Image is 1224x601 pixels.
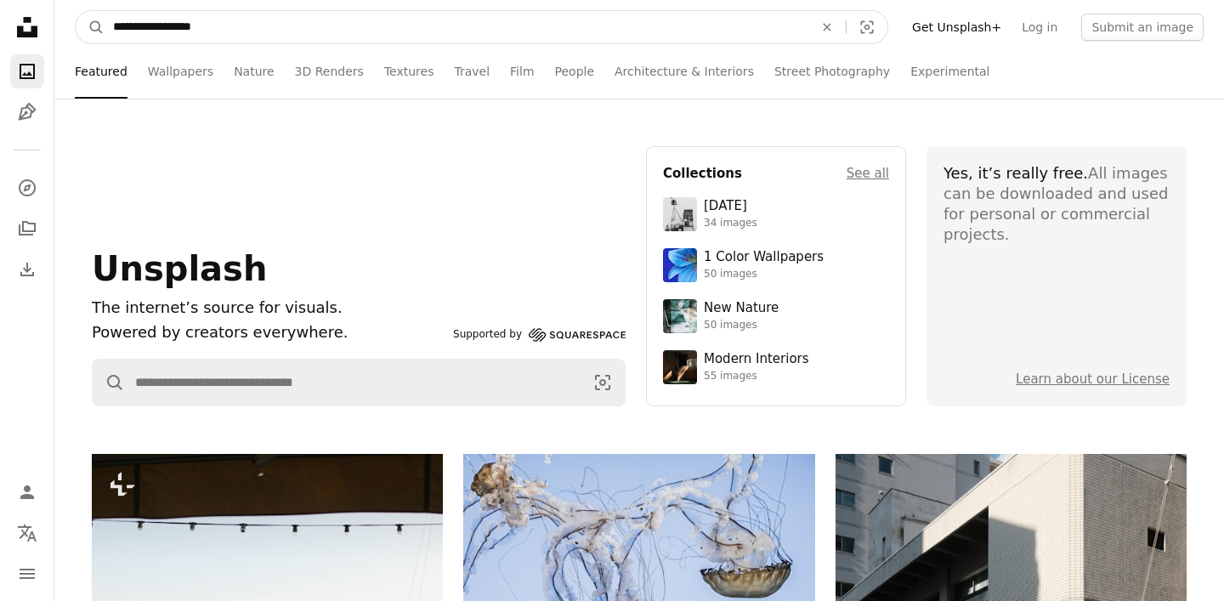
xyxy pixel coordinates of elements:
[75,10,888,44] form: Find visuals sitewide
[10,557,44,591] button: Menu
[1016,371,1170,387] a: Learn about our License
[92,249,267,288] span: Unsplash
[663,299,889,333] a: New Nature50 images
[10,54,44,88] a: Photos
[1011,14,1068,41] a: Log in
[704,217,757,230] div: 34 images
[10,475,44,509] a: Log in / Sign up
[663,350,697,384] img: premium_photo-1747189286942-bc91257a2e39
[10,95,44,129] a: Illustrations
[453,325,626,345] a: Supported by
[555,44,595,99] a: People
[10,10,44,48] a: Home — Unsplash
[581,360,625,405] button: Visual search
[92,359,626,406] form: Find visuals sitewide
[847,11,887,43] button: Visual search
[10,212,44,246] a: Collections
[663,248,697,282] img: premium_photo-1688045582333-c8b6961773e0
[943,163,1170,245] div: All images can be downloaded and used for personal or commercial projects.
[663,248,889,282] a: 1 Color Wallpapers50 images
[10,252,44,286] a: Download History
[295,44,364,99] a: 3D Renders
[808,11,846,43] button: Clear
[148,44,213,99] a: Wallpapers
[92,296,446,320] h1: The internet’s source for visuals.
[910,44,989,99] a: Experimental
[663,197,697,231] img: photo-1682590564399-95f0109652fe
[704,198,757,215] div: [DATE]
[902,14,1011,41] a: Get Unsplash+
[510,44,534,99] a: Film
[704,370,809,383] div: 55 images
[774,44,890,99] a: Street Photography
[454,44,490,99] a: Travel
[704,351,809,368] div: Modern Interiors
[76,11,105,43] button: Search Unsplash
[10,516,44,550] button: Language
[663,299,697,333] img: premium_photo-1755037089989-422ee333aef9
[943,164,1088,182] span: Yes, it’s really free.
[663,163,742,184] h4: Collections
[663,350,889,384] a: Modern Interiors55 images
[663,197,889,231] a: [DATE]34 images
[704,249,824,266] div: 1 Color Wallpapers
[384,44,434,99] a: Textures
[92,320,446,345] p: Powered by creators everywhere.
[847,163,889,184] a: See all
[704,319,779,332] div: 50 images
[93,360,125,405] button: Search Unsplash
[234,44,274,99] a: Nature
[10,171,44,205] a: Explore
[1081,14,1204,41] button: Submit an image
[704,300,779,317] div: New Nature
[704,268,824,281] div: 50 images
[615,44,754,99] a: Architecture & Interiors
